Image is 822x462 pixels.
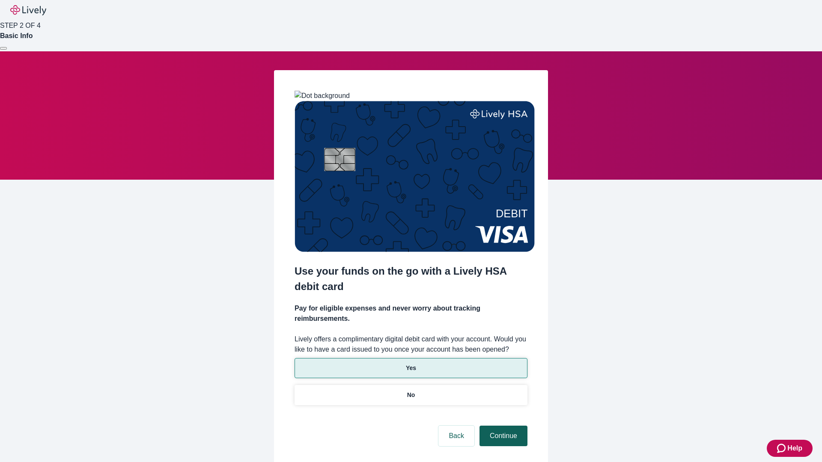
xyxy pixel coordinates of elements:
[479,426,527,446] button: Continue
[407,391,415,400] p: No
[295,385,527,405] button: No
[777,443,787,453] svg: Zendesk support icon
[10,5,46,15] img: Lively
[406,364,416,373] p: Yes
[295,334,527,355] label: Lively offers a complimentary digital debit card with your account. Would you like to have a card...
[767,440,813,457] button: Zendesk support iconHelp
[295,358,527,378] button: Yes
[295,101,535,252] img: Debit card
[438,426,474,446] button: Back
[295,264,527,294] h2: Use your funds on the go with a Lively HSA debit card
[295,303,527,324] h4: Pay for eligible expenses and never worry about tracking reimbursements.
[787,443,802,453] span: Help
[295,91,350,101] img: Dot background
